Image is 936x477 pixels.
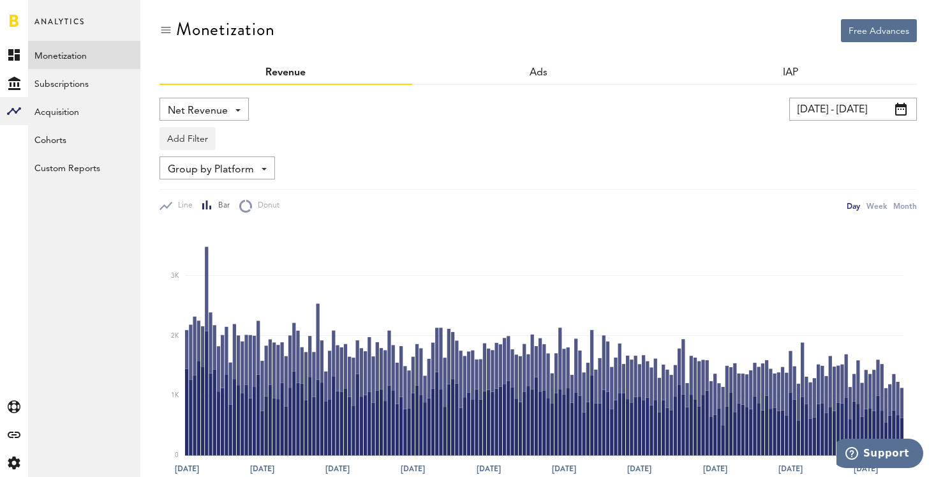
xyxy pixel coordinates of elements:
text: [DATE] [325,463,350,474]
div: Month [893,199,917,213]
text: [DATE] [401,463,425,474]
span: Analytics [34,14,85,41]
text: [DATE] [175,463,199,474]
a: Ads [530,68,547,78]
text: [DATE] [552,463,576,474]
div: Week [866,199,887,213]
text: [DATE] [477,463,501,474]
text: [DATE] [250,463,274,474]
a: Acquisition [28,97,140,125]
div: Monetization [176,19,275,40]
span: Bar [212,201,230,211]
text: [DATE] [778,463,803,474]
div: Day [847,199,860,213]
a: Subscriptions [28,69,140,97]
text: 2K [171,333,179,339]
text: 3K [171,273,179,279]
button: Free Advances [841,19,917,42]
a: Custom Reports [28,153,140,181]
span: Group by Platform [168,159,254,181]
button: Add Filter [160,127,216,150]
a: Revenue [265,68,306,78]
text: [DATE] [854,463,878,474]
text: [DATE] [627,463,651,474]
span: Line [172,201,193,211]
a: Cohorts [28,125,140,153]
span: Donut [252,201,279,211]
iframe: Opens a widget where you can find more information [836,439,923,471]
text: 0 [175,452,179,458]
a: IAP [783,68,798,78]
a: Monetization [28,41,140,69]
text: 1K [171,393,179,399]
span: Net Revenue [168,100,228,122]
text: [DATE] [703,463,727,474]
